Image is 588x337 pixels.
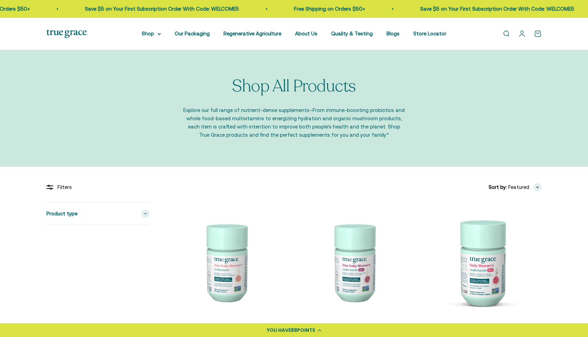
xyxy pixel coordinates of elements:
[84,5,238,13] p: Save $5 on Your First Subscription Order With Code: WELCOME5
[182,106,406,139] p: Explore our full range of nutrient-dense supplements–From immune-boosting probiotics and whole fo...
[419,5,573,13] p: Save $5 on Your First Subscription Order With Code: WELCOME5
[175,31,210,36] a: Our Packaging
[291,327,297,334] span: 88
[166,202,286,322] img: We select ingredients that play a concrete role in true health, and we include them at effective ...
[295,31,317,36] a: About Us
[293,6,364,12] a: Free Shipping on Orders $50+
[297,327,315,334] span: POINTS
[46,183,150,191] div: Filters
[386,31,400,36] a: Blogs
[142,30,161,38] summary: Shop
[46,203,150,225] summary: Product type
[232,77,356,96] p: Shop All Products
[489,183,507,191] span: Sort by:
[508,183,529,191] span: Featured
[224,31,281,36] a: Regenerative Agriculture
[294,202,414,322] img: Daily Multivitamin for Immune Support, Energy, Daily Balance, and Healthy Bone Support* Vitamin A...
[46,210,77,218] span: Product type
[413,31,446,36] a: Store Locator
[422,202,542,322] img: Daily Women's 50+ Multivitamin
[331,31,373,36] a: Quality & Testing
[267,327,291,334] span: YOU HAVE
[508,183,542,191] button: Featured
